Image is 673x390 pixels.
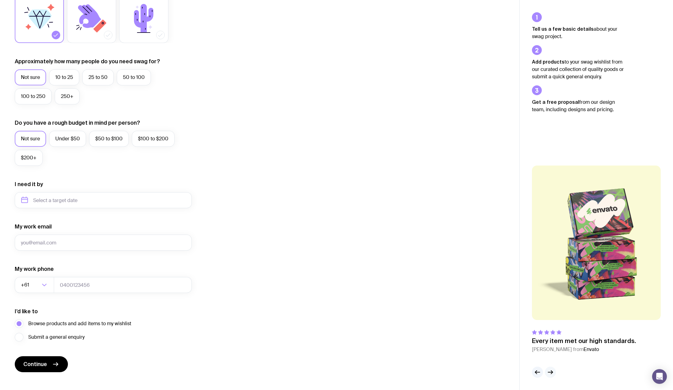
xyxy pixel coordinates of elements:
[15,88,52,104] label: 100 to 250
[89,131,129,147] label: $50 to $100
[532,26,594,32] strong: Tell us a few basic details
[82,69,114,85] label: 25 to 50
[532,58,624,80] p: to your swag wishlist from our curated collection of quality goods or submit a quick general enqu...
[117,69,151,85] label: 50 to 100
[15,277,54,293] div: Search for option
[21,277,30,293] span: +61
[652,369,667,384] div: Open Intercom Messenger
[28,320,131,327] span: Browse products and add items to my wishlist
[532,99,579,105] strong: Get a free proposal
[15,131,46,147] label: Not sure
[28,333,85,341] span: Submit a general enquiry
[55,88,80,104] label: 250+
[15,308,38,315] label: I’d like to
[54,277,192,293] input: 0400123456
[15,192,192,208] input: Select a target date
[30,277,40,293] input: Search for option
[15,119,140,127] label: Do you have a rough budget in mind per person?
[15,150,43,166] label: $200+
[532,346,636,353] cite: [PERSON_NAME] from
[532,25,624,40] p: about your swag project.
[49,69,79,85] label: 10 to 25
[15,181,43,188] label: I need it by
[532,59,565,64] strong: Add products
[15,235,192,251] input: you@email.com
[15,69,46,85] label: Not sure
[15,265,54,273] label: My work phone
[15,58,160,65] label: Approximately how many people do you need swag for?
[584,346,599,353] span: Envato
[532,337,636,345] p: Every item met our high standards.
[15,223,52,230] label: My work email
[132,131,175,147] label: $100 to $200
[49,131,86,147] label: Under $50
[23,361,47,368] span: Continue
[532,98,624,113] p: from our design team, including designs and pricing.
[15,356,68,372] button: Continue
